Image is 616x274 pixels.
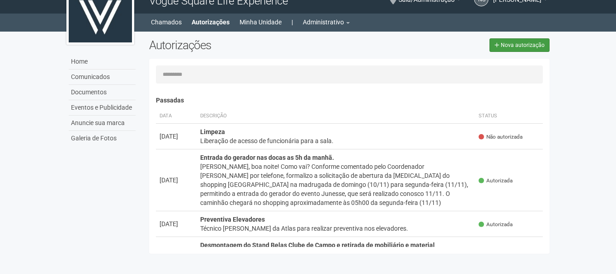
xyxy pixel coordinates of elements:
[200,162,472,207] div: [PERSON_NAME], boa noite! Como vai? Conforme comentado pelo Coordenador [PERSON_NAME] por telefon...
[160,132,193,141] div: [DATE]
[200,241,435,249] strong: Desmontagem do Stand Belas Clube de Campo e retirada de mobiliário e material
[160,219,193,228] div: [DATE]
[303,16,350,28] a: Administrativo
[151,16,182,28] a: Chamados
[200,216,265,223] strong: Preventiva Elevadores
[479,177,513,185] span: Autorizada
[69,54,136,70] a: Home
[240,16,282,28] a: Minha Unidade
[156,97,543,104] h4: Passadas
[475,109,543,124] th: Status
[160,176,193,185] div: [DATE]
[69,70,136,85] a: Comunicados
[200,224,472,233] div: Técnico [PERSON_NAME] da Atlas para realizar preventiva nos elevadores.
[479,221,513,228] span: Autorizada
[200,136,472,145] div: Liberação de acesso de funcionária para a sala.
[200,128,225,135] strong: Limpeza
[156,109,197,124] th: Data
[69,131,136,146] a: Galeria de Fotos
[501,42,545,48] span: Nova autorização
[69,100,136,116] a: Eventos e Publicidade
[489,38,550,52] a: Nova autorização
[69,85,136,100] a: Documentos
[200,154,334,161] strong: Entrada do gerador nas docas as 5h da manhã.
[479,133,522,141] span: Não autorizada
[69,116,136,131] a: Anuncie sua marca
[197,109,475,124] th: Descrição
[292,16,293,28] a: |
[192,16,230,28] a: Autorizações
[149,38,343,52] h2: Autorizações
